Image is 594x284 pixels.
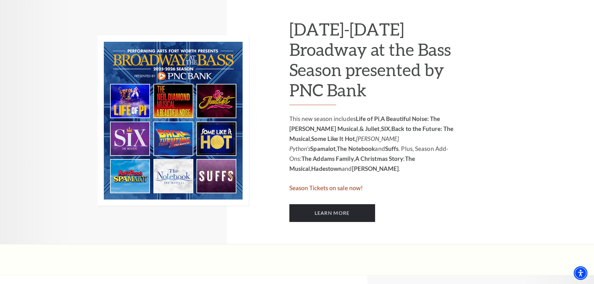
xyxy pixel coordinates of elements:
[385,145,399,152] strong: Suffs
[352,165,399,172] strong: [PERSON_NAME]
[98,36,249,206] img: 2025-2026 Broadway at the Bass Season presented by PNC Bank
[574,266,587,280] div: Accessibility Menu
[311,165,342,172] strong: Hadestown
[310,145,336,152] strong: Spamalot
[356,115,379,122] strong: Life of Pi
[289,135,399,152] em: [PERSON_NAME] Python’s
[289,204,375,222] a: Learn More 2025-2026 Broadway at the Bass Season presented by PNC Bank
[289,114,456,174] p: This new season includes , , , , , , , and . Plus, Season Add-Ons: , : , and .
[311,135,355,142] strong: Some Like It Hot
[381,125,390,132] strong: SIX
[302,155,354,162] strong: The Addams Family
[337,145,375,152] strong: The Notebook
[289,184,363,191] span: Season Tickets on sale now!
[355,155,403,162] strong: A Christmas Story
[360,125,380,132] strong: & Juliet
[289,19,456,105] h2: [DATE]-[DATE] Broadway at the Bass Season presented by PNC Bank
